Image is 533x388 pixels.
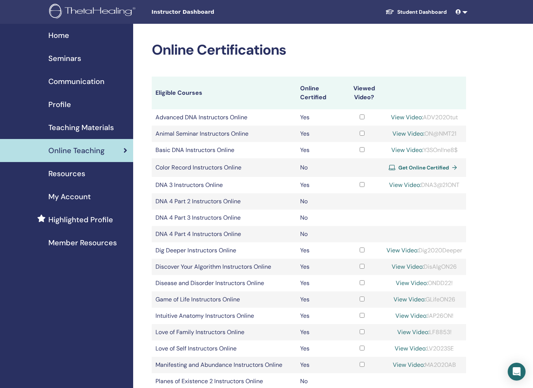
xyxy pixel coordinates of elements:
td: Yes [296,275,341,291]
td: Manifesting and Abundance Instructors Online [152,357,296,373]
td: Color Record Instructors Online [152,158,296,177]
td: Basic DNA Instructors Online [152,142,296,158]
td: Yes [296,357,341,373]
td: Yes [296,308,341,324]
td: No [296,210,341,226]
img: graduation-cap-white.svg [385,9,394,15]
td: Yes [296,291,341,308]
td: Yes [296,177,341,193]
div: ONDD22! [386,279,462,288]
div: Y3SOnl!ne8$ [386,146,462,155]
div: MA2020AB [386,360,462,369]
td: DNA 4 Part 3 Instructors Online [152,210,296,226]
td: Game of Life Instructors Online [152,291,296,308]
div: DisAlgON26 [386,262,462,271]
span: Instructor Dashboard [151,8,263,16]
a: View Video: [393,361,425,369]
td: Yes [296,109,341,126]
td: No [296,158,341,177]
a: View Video: [395,312,427,320]
div: ON@NMT21 [386,129,462,138]
span: My Account [48,191,91,202]
a: View Video: [396,279,428,287]
td: Yes [296,324,341,340]
div: LF8853! [386,328,462,337]
span: Highlighted Profile [48,214,113,225]
span: Home [48,30,69,41]
div: Dig2020Deeper [386,246,462,255]
td: Yes [296,142,341,158]
a: View Video: [389,181,421,189]
td: Yes [296,126,341,142]
span: Communication [48,76,105,87]
td: Yes [296,340,341,357]
span: Profile [48,99,71,110]
a: View Video: [392,130,424,138]
td: DNA 4 Part 2 Instructors Online [152,193,296,210]
span: Resources [48,168,85,179]
a: View Video: [392,263,424,271]
a: Get Online Certified [389,162,460,173]
a: View Video: [394,295,426,303]
td: Love of Family Instructors Online [152,324,296,340]
td: DNA 4 Part 4 Instructors Online [152,226,296,242]
th: Online Certified [296,77,341,109]
div: Open Intercom Messenger [508,363,526,381]
td: Love of Self Instructors Online [152,340,296,357]
div: ADV2020tut [386,113,462,122]
span: Online Teaching [48,145,105,156]
td: Discover Your Algorithm Instructors Online [152,259,296,275]
span: Member Resources [48,237,117,248]
span: Teaching Materials [48,122,114,133]
td: DNA 3 Instructors Online [152,177,296,193]
img: logo.png [49,4,138,20]
a: View Video: [395,345,427,352]
div: DNA3@21ONT [386,181,462,190]
td: Yes [296,259,341,275]
a: View Video: [386,246,418,254]
td: Advanced DNA Instructors Online [152,109,296,126]
div: IAP26ON! [386,311,462,320]
span: Seminars [48,53,81,64]
td: Animal Seminar Instructors Online [152,126,296,142]
td: Intuitive Anatomy Instructors Online [152,308,296,324]
a: View Video: [391,113,423,121]
td: Disease and Disorder Instructors Online [152,275,296,291]
h2: Online Certifications [152,42,466,59]
a: View Video: [391,146,423,154]
a: View Video: [397,328,429,336]
th: Eligible Courses [152,77,296,109]
div: GLifeON26 [386,295,462,304]
td: Yes [296,242,341,259]
td: Dig Deeper Instructors Online [152,242,296,259]
td: No [296,226,341,242]
span: Get Online Certified [398,164,449,171]
td: No [296,193,341,210]
div: LV2023SE [386,344,462,353]
th: Viewed Video? [341,77,383,109]
a: Student Dashboard [379,5,453,19]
